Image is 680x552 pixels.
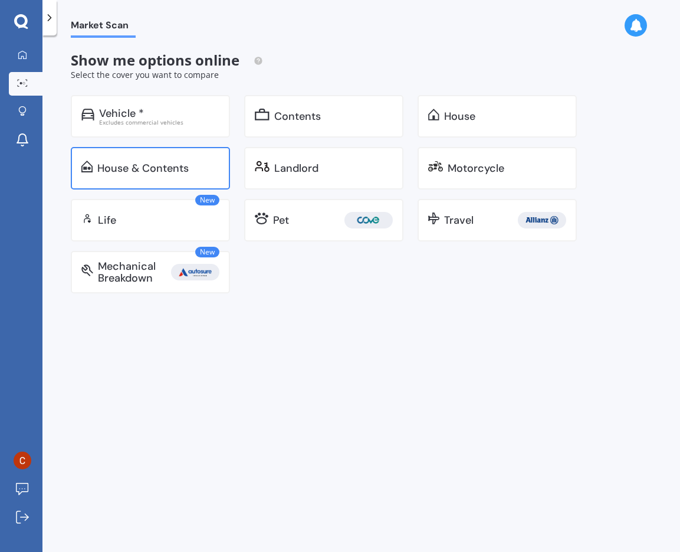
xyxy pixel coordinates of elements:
[428,109,439,120] img: home.91c183c226a05b4dc763.svg
[195,195,219,205] span: New
[448,162,504,174] div: Motorcycle
[195,247,219,257] span: New
[99,107,144,119] div: Vehicle *
[71,19,136,35] span: Market Scan
[81,109,94,120] img: car.f15378c7a67c060ca3f3.svg
[173,264,217,280] img: Autosure.webp
[274,162,318,174] div: Landlord
[255,161,270,172] img: landlord.470ea2398dcb263567d0.svg
[428,213,439,224] img: travel.bdda8d6aa9c3f12c5fe2.svg
[99,119,219,125] div: Excludes commercial vehicles
[98,214,116,226] div: Life
[347,212,390,228] img: Cove.webp
[14,452,31,469] img: ACg8ocILY2IFtLTz7FsY-kDRtnii37mt_ZcyTDk3m7p2Rn1c4ZB-3UWq=s96-c
[520,212,564,228] img: Allianz.webp
[71,69,219,80] span: Select the cover you want to compare
[274,110,321,122] div: Contents
[71,50,263,70] span: Show me options online
[97,162,189,174] div: House & Contents
[98,260,171,284] div: Mechanical Breakdown
[273,214,289,226] div: Pet
[255,213,268,224] img: pet.71f96884985775575a0d.svg
[444,110,475,122] div: House
[81,161,93,172] img: home-and-contents.b802091223b8502ef2dd.svg
[81,213,93,224] img: life.f720d6a2d7cdcd3ad642.svg
[255,109,270,120] img: content.01f40a52572271636b6f.svg
[81,264,93,276] img: mbi.6615ef239df2212c2848.svg
[244,199,403,241] a: Pet
[428,161,443,172] img: motorbike.c49f395e5a6966510904.svg
[444,214,474,226] div: Travel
